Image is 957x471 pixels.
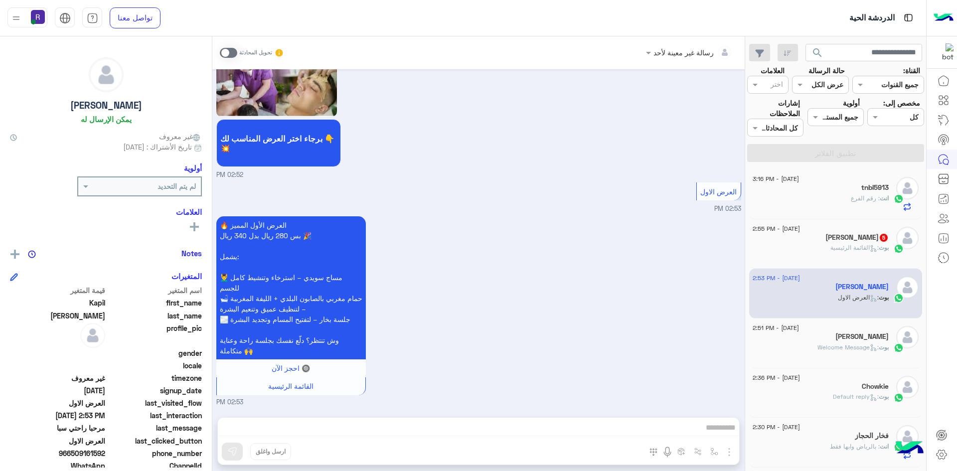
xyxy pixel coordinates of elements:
[843,98,860,108] label: أولوية
[838,294,879,301] span: : العرض الاول
[934,7,954,28] img: Logo
[896,227,919,249] img: defaultAdmin.png
[10,410,105,421] span: 2025-08-13T11:53:26.795Z
[107,285,202,296] span: اسم المتغير
[896,425,919,448] img: defaultAdmin.png
[110,7,160,28] a: تواصل معنا
[880,443,889,450] span: انت
[879,343,889,351] span: بوت
[825,233,889,242] h5: CH shahzad
[879,294,889,301] span: بوت
[896,177,919,199] img: defaultAdmin.png
[89,58,123,92] img: defaultAdmin.png
[753,423,800,432] span: [DATE] - 2:30 PM
[10,423,105,433] span: مرحبا راحتي سبا
[220,134,337,153] span: برجاء اختر العرض المناسب لك 👇 💥
[833,393,879,400] span: : Default reply
[855,432,889,440] h5: فخار الحجاز
[107,373,202,383] span: timezone
[107,398,202,408] span: last_visited_flow
[216,398,243,407] span: 02:53 PM
[123,142,192,152] span: تاريخ الأشتراك : [DATE]
[10,436,105,446] span: العرض الاول
[879,393,889,400] span: بوت
[10,250,19,259] img: add
[10,461,105,471] span: 2
[107,410,202,421] span: last_interaction
[70,100,142,111] h5: [PERSON_NAME]
[10,298,105,308] span: Kapil
[82,7,102,28] a: tab
[107,436,202,446] span: last_clicked_button
[10,373,105,383] span: غير معروف
[268,382,314,390] span: القائمة الرئيسية
[894,393,904,403] img: WhatsApp
[107,348,202,358] span: gender
[171,272,202,281] h6: المتغيرات
[250,443,291,460] button: ارسل واغلق
[835,332,889,341] h5: محمود أبو زيد
[216,216,366,359] p: 13/8/2025, 2:53 PM
[753,224,800,233] span: [DATE] - 2:55 PM
[862,382,889,391] h5: Chowkie
[896,326,919,348] img: defaultAdmin.png
[753,323,799,332] span: [DATE] - 2:51 PM
[10,207,202,216] h6: العلامات
[107,423,202,433] span: last_message
[896,276,919,299] img: defaultAdmin.png
[216,170,243,180] span: 02:52 PM
[830,443,880,450] span: بالرياض وابها فقط
[808,65,845,76] label: حالة الرسالة
[31,10,45,24] img: userImage
[10,448,105,459] span: 966509161592
[896,376,919,398] img: defaultAdmin.png
[10,311,105,321] span: Sharma
[894,244,904,254] img: WhatsApp
[107,385,202,396] span: signup_date
[184,163,202,172] h6: أولوية
[700,187,737,196] span: العرض الاول
[771,79,785,92] div: اختر
[107,323,202,346] span: profile_pic
[747,98,800,119] label: إشارات الملاحظات
[10,385,105,396] span: 2025-08-13T11:48:54.526Z
[892,431,927,466] img: hulul-logo.png
[10,285,105,296] span: قيمة المتغير
[835,283,889,291] h5: Kapil Sharma
[753,373,800,382] span: [DATE] - 2:36 PM
[902,11,915,24] img: tab
[753,174,799,183] span: [DATE] - 3:16 PM
[880,234,888,242] span: 5
[761,65,785,76] label: العلامات
[59,12,71,24] img: tab
[747,144,924,162] button: تطبيق الفلاتر
[811,47,823,59] span: search
[894,343,904,353] img: WhatsApp
[272,364,310,372] span: 🔘 احجز الآن
[181,249,202,258] h6: Notes
[830,244,879,251] span: : القائمة الرئيسية
[714,205,741,212] span: 02:53 PM
[817,343,879,351] span: : Welcome Message
[894,293,904,303] img: WhatsApp
[903,65,920,76] label: القناة:
[107,298,202,308] span: first_name
[81,115,132,124] h6: يمكن الإرسال له
[879,244,889,251] span: بوت
[936,43,954,61] img: 322853014244696
[159,131,202,142] span: غير معروف
[883,98,920,108] label: مخصص إلى:
[239,49,272,57] small: تحويل المحادثة
[28,250,36,258] img: notes
[880,194,889,202] span: انت
[10,12,22,24] img: profile
[107,360,202,371] span: locale
[87,12,98,24] img: tab
[107,311,202,321] span: last_name
[107,448,202,459] span: phone_number
[80,323,105,348] img: defaultAdmin.png
[107,461,202,471] span: ChannelId
[10,360,105,371] span: null
[753,274,800,283] span: [DATE] - 2:53 PM
[851,194,880,202] span: رقم الفرع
